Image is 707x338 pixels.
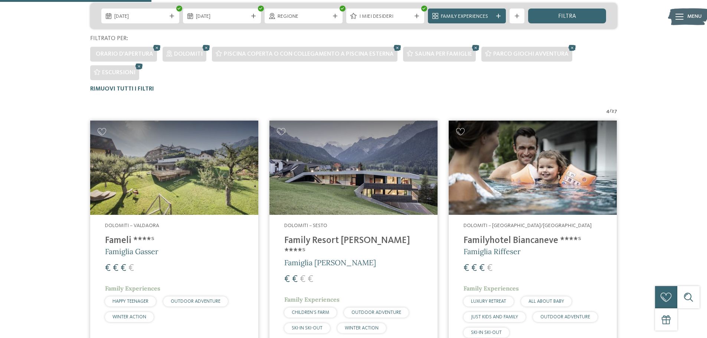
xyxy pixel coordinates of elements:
[105,263,111,273] span: €
[284,258,376,267] span: Famiglia [PERSON_NAME]
[345,326,379,331] span: WINTER ACTION
[609,108,612,115] span: /
[174,51,203,57] span: Dolomiti
[300,275,305,284] span: €
[415,51,472,57] span: Sauna per famiglie
[102,70,135,76] span: Escursioni
[464,285,519,292] span: Family Experiences
[471,315,518,319] span: JUST KIDS AND FAMILY
[292,326,323,331] span: SKI-IN SKI-OUT
[540,315,590,319] span: OUTDOOR ADVENTURE
[128,263,134,273] span: €
[471,330,502,335] span: SKI-IN SKI-OUT
[464,263,469,273] span: €
[471,299,506,304] span: LUXURY RETREAT
[359,13,411,20] span: I miei desideri
[278,13,330,20] span: Regione
[606,108,609,115] span: 4
[112,315,146,319] span: WINTER ACTION
[284,235,423,257] h4: Family Resort [PERSON_NAME] ****ˢ
[105,247,158,256] span: Famiglia Gasser
[284,296,340,303] span: Family Experiences
[464,235,602,246] h4: Familyhotel Biancaneve ****ˢ
[171,299,220,304] span: OUTDOOR ADVENTURE
[493,51,569,57] span: Parco giochi avventura
[479,263,485,273] span: €
[558,13,576,19] span: filtra
[292,275,298,284] span: €
[284,223,327,228] span: Dolomiti – Sesto
[196,13,248,20] span: [DATE]
[471,263,477,273] span: €
[464,247,521,256] span: Famiglia Riffeser
[121,263,126,273] span: €
[441,13,493,20] span: Family Experiences
[292,310,329,315] span: CHILDREN’S FARM
[464,223,592,228] span: Dolomiti – [GEOGRAPHIC_DATA]/[GEOGRAPHIC_DATA]
[90,36,128,42] span: Filtrato per:
[612,108,617,115] span: 27
[96,51,153,57] span: Orario d'apertura
[114,13,166,20] span: [DATE]
[90,86,154,92] span: Rimuovi tutti i filtri
[90,121,258,215] img: Cercate un hotel per famiglie? Qui troverete solo i migliori!
[308,275,313,284] span: €
[105,285,160,292] span: Family Experiences
[284,275,290,284] span: €
[112,299,148,304] span: HAPPY TEENAGER
[113,263,118,273] span: €
[269,121,438,215] img: Family Resort Rainer ****ˢ
[449,121,617,215] img: Cercate un hotel per famiglie? Qui troverete solo i migliori!
[487,263,492,273] span: €
[528,299,564,304] span: ALL ABOUT BABY
[351,310,401,315] span: OUTDOOR ADVENTURE
[224,51,394,57] span: Piscina coperta o con collegamento a piscina esterna
[105,223,159,228] span: Dolomiti – Valdaora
